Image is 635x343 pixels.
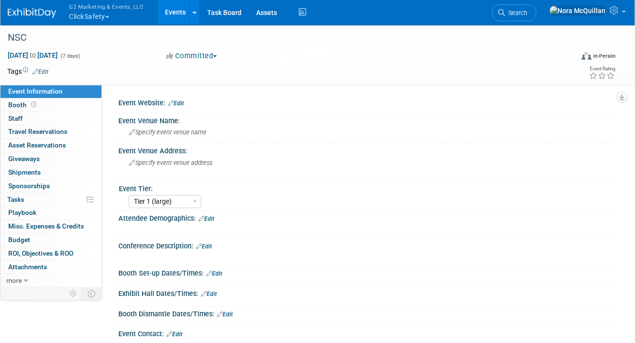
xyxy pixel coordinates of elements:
span: (7 days) [60,53,80,59]
a: Shipments [0,166,101,179]
img: Nora McQuillan [549,5,606,16]
a: Edit [217,311,233,318]
span: Booth not reserved yet [29,101,38,108]
div: Event Venue Address: [118,144,616,156]
div: Event Website: [118,96,616,108]
a: Misc. Expenses & Credits [0,220,101,233]
div: Event Rating [589,66,615,71]
span: Giveaways [8,155,40,163]
div: Booth Dismantle Dates/Times: [118,307,616,319]
a: Search [492,4,537,21]
div: In-Person [593,52,616,60]
span: Specify event venue name [129,129,207,136]
span: Asset Reservations [8,141,66,149]
span: Staff [8,114,23,122]
td: Toggle Event Tabs [82,287,102,300]
a: Attachments [0,261,101,274]
div: Event Venue Name: [118,114,616,126]
span: Search [505,9,527,16]
a: Playbook [0,206,101,219]
a: Edit [206,270,222,277]
td: Personalize Event Tab Strip [65,287,82,300]
a: Travel Reservations [0,125,101,138]
span: ROI, Objectives & ROO [8,249,73,257]
a: Edit [33,68,49,75]
div: NSC [4,29,564,47]
div: Event Tier: [119,181,611,194]
span: Tasks [7,196,24,203]
a: Event Information [0,85,101,98]
a: Budget [0,233,101,246]
a: ROI, Objectives & ROO [0,247,101,260]
span: Playbook [8,209,36,216]
a: Booth [0,98,101,112]
a: Staff [0,112,101,125]
span: Shipments [8,168,41,176]
a: Sponsorships [0,180,101,193]
span: Attachments [8,263,47,271]
div: Event Contact: [118,327,616,339]
span: more [6,277,22,284]
a: Tasks [0,193,101,206]
span: Misc. Expenses & Credits [8,222,84,230]
div: Event Format [526,50,616,65]
span: Booth [8,101,38,109]
span: to [28,51,37,59]
a: Edit [168,100,184,107]
span: Specify event venue address [129,159,212,166]
div: Conference Description: [118,239,616,251]
td: Tags [7,66,49,76]
div: Exhibit Hall Dates/Times: [118,286,616,299]
span: Event Information [8,87,63,95]
button: Committed [163,51,221,61]
a: Edit [166,331,182,338]
img: Format-Inperson.png [582,52,591,60]
span: Budget [8,236,30,244]
div: Attendee Demographics: [118,211,616,224]
img: ExhibitDay [8,8,56,18]
span: G2 Marketing & Events, LLC [69,1,144,12]
a: Edit [201,291,217,297]
span: Sponsorships [8,182,50,190]
a: Edit [198,215,214,222]
a: Edit [196,243,212,250]
a: Asset Reservations [0,139,101,152]
a: more [0,274,101,287]
div: Booth Set-up Dates/Times: [118,266,616,278]
span: [DATE] [DATE] [7,51,58,60]
a: Giveaways [0,152,101,165]
span: Travel Reservations [8,128,67,135]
